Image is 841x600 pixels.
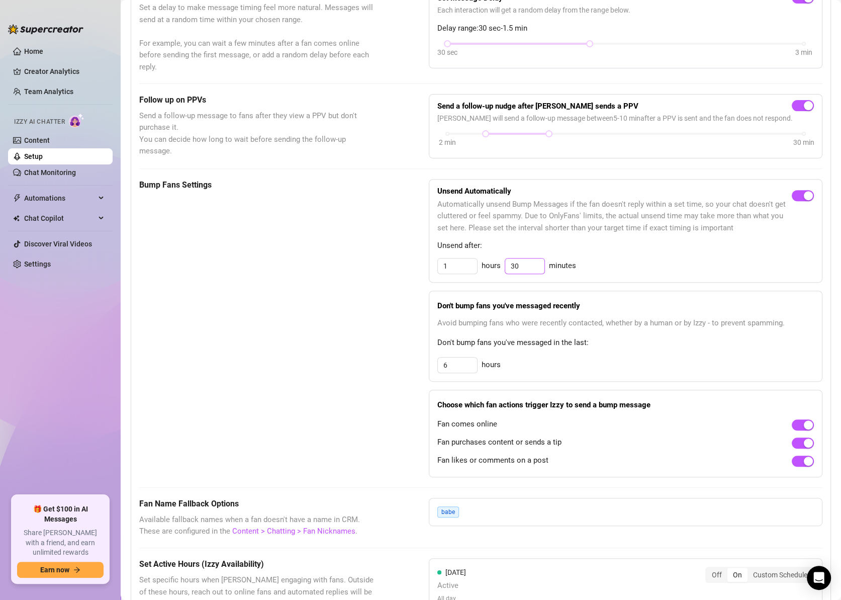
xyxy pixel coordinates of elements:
img: logo-BBDzfeDw.svg [8,24,83,34]
div: Off [706,568,727,582]
span: Don't bump fans you've messaged in the last: [437,337,814,349]
a: Content [24,136,50,144]
span: Automatically unsend Bump Messages if the fan doesn't reply within a set time, so your chat doesn... [437,199,792,234]
span: minutes [549,260,576,272]
h5: Bump Fans Settings [139,179,379,191]
span: hours [482,359,501,371]
span: [PERSON_NAME] will send a follow-up message between 5 - 10 min after a PPV is sent and the fan do... [437,113,814,124]
span: 🎁 Get $100 in AI Messages [17,504,104,524]
a: Home [24,47,43,55]
span: Delay range: 30 sec - 1.5 min [437,23,814,35]
span: babe [437,506,459,518]
a: Team Analytics [24,88,73,96]
span: Set a delay to make message timing feel more natural. Messages will send at a random time within ... [139,2,379,73]
span: Available fallback names when a fan doesn't have a name in CRM. These are configured in the . [139,514,379,538]
div: segmented control [705,567,814,583]
h5: Set Active Hours (Izzy Availability) [139,558,379,570]
span: thunderbolt [13,194,21,202]
div: 3 min [795,47,812,58]
span: Avoid bumping fans who were recently contacted, whether by a human or by Izzy - to prevent spamming. [437,317,814,329]
span: Chat Copilot [24,210,96,226]
div: 2 min [439,137,456,148]
span: Fan likes or comments on a post [437,455,548,467]
div: 30 min [793,137,814,148]
span: hours [482,260,501,272]
a: Settings [24,260,51,268]
div: 30 sec [437,47,457,58]
span: Active [437,580,466,592]
img: Chat Copilot [13,215,20,222]
h5: Follow up on PPVs [139,94,379,106]
a: Discover Viral Videos [24,240,92,248]
strong: Unsend Automatically [437,187,511,196]
strong: Choose which fan actions trigger Izzy to send a bump message [437,400,650,409]
span: [DATE] [445,568,466,576]
span: Unsend after: [437,240,814,252]
a: Chat Monitoring [24,168,76,177]
span: Izzy AI Chatter [14,117,65,127]
h5: Fan Name Fallback Options [139,498,379,510]
span: Fan comes online [437,418,497,431]
div: Open Intercom Messenger [807,566,831,590]
span: Share [PERSON_NAME] with a friend, and earn unlimited rewards [17,528,104,558]
a: Setup [24,152,43,160]
span: Automations [24,190,96,206]
img: AI Chatter [69,113,84,128]
span: arrow-right [73,566,80,573]
strong: Don't bump fans you've messaged recently [437,301,580,310]
a: Creator Analytics [24,63,105,79]
span: Each interaction will get a random delay from the range below. [437,5,814,16]
span: Earn now [40,566,69,574]
span: Fan purchases content or sends a tip [437,437,562,449]
button: Earn nowarrow-right [17,562,104,578]
div: Custom Schedule [747,568,813,582]
span: Send a follow-up message to fans after they view a PPV but don't purchase it. You can decide how ... [139,110,379,157]
strong: Send a follow-up nudge after [PERSON_NAME] sends a PPV [437,102,638,111]
a: Content > Chatting > Fan Nicknames [232,527,355,536]
div: On [727,568,747,582]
